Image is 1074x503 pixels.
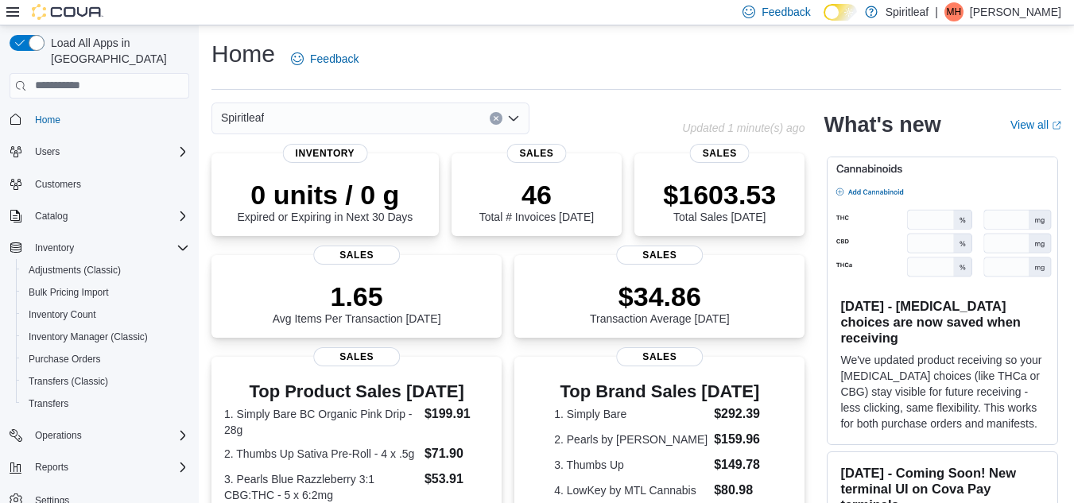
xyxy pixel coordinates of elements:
[824,112,940,137] h2: What's new
[840,352,1045,431] p: We've updated product receiving so your [MEDICAL_DATA] choices (like THCa or CBG) stay visible fo...
[3,108,196,131] button: Home
[29,207,74,226] button: Catalog
[29,142,189,161] span: Users
[3,205,196,227] button: Catalog
[554,482,708,498] dt: 4. LowKey by MTL Cannabis
[506,144,566,163] span: Sales
[29,331,148,343] span: Inventory Manager (Classic)
[714,481,765,500] dd: $80.98
[554,457,708,473] dt: 3. Thumbs Up
[425,470,489,489] dd: $53.91
[224,382,489,401] h3: Top Product Sales [DATE]
[886,2,929,21] p: Spiritleaf
[35,210,68,222] span: Catalog
[22,394,189,413] span: Transfers
[29,207,189,226] span: Catalog
[22,372,114,391] a: Transfers (Classic)
[35,242,74,254] span: Inventory
[22,305,103,324] a: Inventory Count
[29,426,88,445] button: Operations
[29,264,121,277] span: Adjustments (Classic)
[35,145,60,158] span: Users
[3,424,196,447] button: Operations
[663,179,776,211] p: $1603.53
[29,397,68,410] span: Transfers
[682,122,805,134] p: Updated 1 minute(s) ago
[554,406,708,422] dt: 1. Simply Bare
[3,172,196,195] button: Customers
[554,382,765,401] h3: Top Brand Sales [DATE]
[479,179,594,211] p: 46
[507,112,520,125] button: Open list of options
[16,259,196,281] button: Adjustments (Classic)
[29,175,87,194] a: Customers
[944,2,963,21] div: Matthew H
[35,429,82,442] span: Operations
[29,426,189,445] span: Operations
[690,144,750,163] span: Sales
[22,283,189,302] span: Bulk Pricing Import
[1010,118,1061,131] a: View allExternal link
[22,350,189,369] span: Purchase Orders
[590,281,730,312] p: $34.86
[663,179,776,223] div: Total Sales [DATE]
[45,35,189,67] span: Load All Apps in [GEOGRAPHIC_DATA]
[714,430,765,449] dd: $159.96
[29,142,66,161] button: Users
[310,51,359,67] span: Feedback
[616,347,704,366] span: Sales
[3,141,196,163] button: Users
[554,431,708,447] dt: 2. Pearls by [PERSON_NAME]
[616,246,704,265] span: Sales
[3,237,196,259] button: Inventory
[313,347,401,366] span: Sales
[211,38,275,70] h1: Home
[22,350,107,369] a: Purchase Orders
[273,281,441,312] p: 1.65
[29,375,108,388] span: Transfers (Classic)
[22,305,189,324] span: Inventory Count
[29,458,75,477] button: Reports
[762,4,810,20] span: Feedback
[22,394,75,413] a: Transfers
[224,446,418,462] dt: 2. Thumbs Up Sativa Pre-Roll - 4 x .5g
[29,458,189,477] span: Reports
[22,261,189,280] span: Adjustments (Classic)
[237,179,413,223] div: Expired or Expiring in Next 30 Days
[16,370,196,393] button: Transfers (Classic)
[714,404,765,424] dd: $292.39
[224,471,418,503] dt: 3. Pearls Blue Razzleberry 3:1 CBG:THC - 5 x 6:2mg
[285,43,365,75] a: Feedback
[22,283,115,302] a: Bulk Pricing Import
[425,404,489,424] dd: $199.91
[16,326,196,348] button: Inventory Manager (Classic)
[273,281,441,325] div: Avg Items Per Transaction [DATE]
[29,238,189,257] span: Inventory
[590,281,730,325] div: Transaction Average [DATE]
[824,4,857,21] input: Dark Mode
[29,286,109,299] span: Bulk Pricing Import
[32,4,103,20] img: Cova
[29,110,189,130] span: Home
[16,393,196,415] button: Transfers
[35,114,60,126] span: Home
[970,2,1061,21] p: [PERSON_NAME]
[29,308,96,321] span: Inventory Count
[425,444,489,463] dd: $71.90
[22,327,189,346] span: Inventory Manager (Classic)
[29,353,101,366] span: Purchase Orders
[16,304,196,326] button: Inventory Count
[221,108,264,127] span: Spiritleaf
[224,406,418,438] dt: 1. Simply Bare BC Organic Pink Drip - 28g
[22,327,154,346] a: Inventory Manager (Classic)
[29,110,67,130] a: Home
[935,2,938,21] p: |
[16,281,196,304] button: Bulk Pricing Import
[29,174,189,194] span: Customers
[35,461,68,474] span: Reports
[313,246,401,265] span: Sales
[29,238,80,257] button: Inventory
[490,112,502,125] button: Clear input
[16,348,196,370] button: Purchase Orders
